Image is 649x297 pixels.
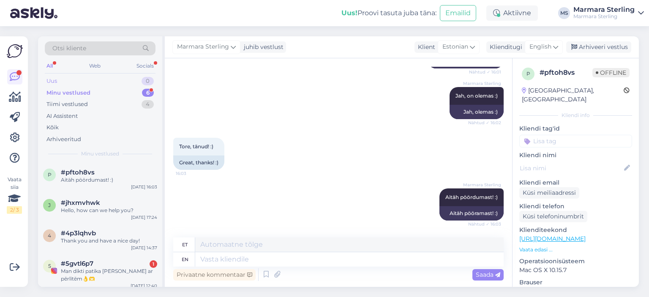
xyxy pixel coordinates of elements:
[61,229,96,237] span: #4p3lqhvb
[61,169,95,176] span: #pftoh8vs
[341,9,357,17] b: Uus!
[519,178,632,187] p: Kliendi email
[519,226,632,234] p: Klienditeekond
[131,283,157,289] div: [DATE] 12:40
[177,42,229,52] span: Marmara Sterling
[142,89,154,97] div: 6
[519,187,579,199] div: Küsi meiliaadressi
[573,6,644,20] a: Marmara SterlingMarmara Sterling
[519,135,632,147] input: Lisa tag
[566,41,631,53] div: Arhiveeri vestlus
[439,206,504,221] div: Aitäh pööramast! :)
[48,263,51,269] span: 5
[46,89,90,97] div: Minu vestlused
[468,221,501,227] span: Nähtud ✓ 16:03
[592,68,630,77] span: Offline
[522,86,624,104] div: [GEOGRAPHIC_DATA], [GEOGRAPHIC_DATA]
[519,151,632,160] p: Kliendi nimi
[81,150,119,158] span: Minu vestlused
[445,194,498,200] span: Aitäh pöördumast! :)
[61,176,157,184] div: Aitäh pöördumast! :)
[46,100,88,109] div: Tiimi vestlused
[486,5,538,21] div: Aktiivne
[142,77,154,85] div: 0
[61,207,157,214] div: Hello, how can we help you?
[46,112,78,120] div: AI Assistent
[48,172,52,178] span: p
[131,184,157,190] div: [DATE] 16:03
[46,77,57,85] div: Uus
[573,6,635,13] div: Marmara Sterling
[240,43,284,52] div: juhib vestlust
[519,278,632,287] p: Brauser
[486,43,522,52] div: Klienditugi
[61,260,93,267] span: #5gvtl6p7
[414,43,435,52] div: Klient
[442,42,468,52] span: Estonian
[455,93,498,99] span: Jah, on olemas :)
[540,68,592,78] div: # pftoh8vs
[52,44,86,53] span: Otsi kliente
[468,120,501,126] span: Nähtud ✓ 16:02
[142,100,154,109] div: 4
[173,155,224,170] div: Great, thanks! :)
[135,60,155,71] div: Socials
[519,246,632,253] p: Vaata edasi ...
[526,71,530,77] span: p
[450,105,504,119] div: Jah, olemas :)
[519,266,632,275] p: Mac OS X 10.15.7
[519,124,632,133] p: Kliendi tag'id
[173,269,256,281] div: Privaatne kommentaar
[61,267,157,283] div: Man dikti patika [PERSON_NAME] ar pērlītēm👌🫶
[179,143,213,150] span: Tore, tänud! :)
[519,202,632,211] p: Kliendi telefon
[440,5,476,21] button: Emailid
[182,252,188,267] div: en
[463,80,501,87] span: Marmara Sterling
[131,214,157,221] div: [DATE] 17:24
[519,112,632,119] div: Kliendi info
[469,69,501,75] span: Nähtud ✓ 16:01
[87,60,102,71] div: Web
[529,42,551,52] span: English
[131,245,157,251] div: [DATE] 14:37
[573,13,635,20] div: Marmara Sterling
[519,257,632,266] p: Operatsioonisüsteem
[341,8,436,18] div: Proovi tasuta juba täna:
[46,123,59,132] div: Kõik
[176,170,207,177] span: 16:03
[150,260,157,268] div: 1
[61,237,157,245] div: Thank you and have a nice day!
[48,202,51,208] span: j
[7,43,23,59] img: Askly Logo
[558,7,570,19] div: MS
[476,271,500,278] span: Saada
[48,232,51,239] span: 4
[520,163,622,173] input: Lisa nimi
[7,206,22,214] div: 2 / 3
[182,237,188,252] div: et
[61,199,100,207] span: #jhxmvhwk
[46,135,81,144] div: Arhiveeritud
[7,176,22,214] div: Vaata siia
[463,182,501,188] span: Marmara Sterling
[519,235,586,243] a: [URL][DOMAIN_NAME]
[45,60,55,71] div: All
[519,211,587,222] div: Küsi telefoninumbrit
